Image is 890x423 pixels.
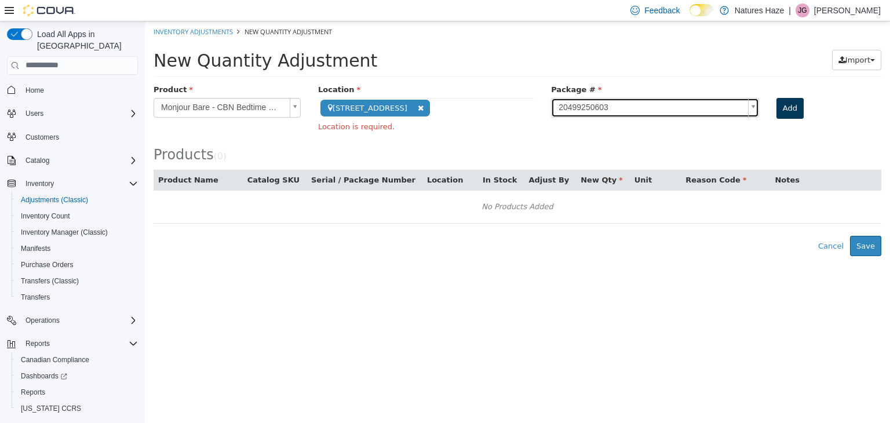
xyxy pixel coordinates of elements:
[690,4,714,16] input: Dark Mode
[632,76,659,97] button: Add
[16,242,55,256] a: Manifests
[2,336,143,352] button: Reports
[12,273,143,289] button: Transfers (Classic)
[2,152,143,169] button: Catalog
[406,76,614,96] a: 20499250603
[25,156,49,165] span: Catalog
[16,353,138,367] span: Canadian Compliance
[12,224,143,240] button: Inventory Manager (Classic)
[490,153,509,165] button: Unit
[21,107,48,121] button: Users
[282,153,320,165] button: Location
[16,385,50,399] a: Reports
[21,337,138,351] span: Reports
[16,402,138,415] span: Washington CCRS
[16,402,86,415] a: [US_STATE] CCRS
[12,257,143,273] button: Purchase Orders
[814,3,881,17] p: [PERSON_NAME]
[9,125,69,141] span: Products
[23,5,75,16] img: Cova
[12,208,143,224] button: Inventory Count
[16,274,138,288] span: Transfers (Classic)
[9,29,232,49] span: New Quantity Adjustment
[16,209,138,223] span: Inventory Count
[21,177,59,191] button: Inventory
[21,404,81,413] span: [US_STATE] CCRS
[25,179,54,188] span: Inventory
[25,133,59,142] span: Customers
[16,274,83,288] a: Transfers (Classic)
[9,76,156,96] a: Monjour Bare - CBN Bedtime Blueberry Lemon Soft Chews - 4pack
[9,6,88,14] a: Inventory Adjustments
[16,369,138,383] span: Dashboards
[16,193,93,207] a: Adjustments (Classic)
[12,192,143,208] button: Adjustments (Classic)
[21,355,89,364] span: Canadian Compliance
[12,400,143,417] button: [US_STATE] CCRS
[21,313,138,327] span: Operations
[705,214,736,235] button: Save
[735,3,785,17] p: Natures Haze
[338,153,374,165] button: In Stock
[16,225,138,239] span: Inventory Manager (Classic)
[16,369,72,383] a: Dashboards
[173,100,389,111] span: Location is required.
[21,228,108,237] span: Inventory Manager (Classic)
[25,339,50,348] span: Reports
[2,129,143,145] button: Customers
[12,289,143,305] button: Transfers
[2,105,143,122] button: Users
[176,78,285,95] span: [STREET_ADDRESS]
[16,177,729,194] div: No Products Added
[406,64,457,72] span: Package #
[72,130,78,140] span: 0
[16,290,138,304] span: Transfers
[16,290,54,304] a: Transfers
[21,195,88,205] span: Adjustments (Classic)
[9,64,48,72] span: Product
[21,177,138,191] span: Inventory
[21,130,64,144] a: Customers
[16,258,138,272] span: Purchase Orders
[16,385,138,399] span: Reports
[12,352,143,368] button: Canadian Compliance
[798,3,807,17] span: JG
[789,3,791,17] p: |
[9,77,140,96] span: Monjour Bare - CBN Bedtime Blueberry Lemon Soft Chews - 4pack
[13,153,76,165] button: Product Name
[21,244,50,253] span: Manifests
[630,153,656,165] button: Notes
[21,313,64,327] button: Operations
[12,368,143,384] a: Dashboards
[16,193,138,207] span: Adjustments (Classic)
[687,28,736,49] button: Import
[21,260,74,269] span: Purchase Orders
[2,176,143,192] button: Inventory
[644,5,680,16] span: Feedback
[541,154,601,163] span: Reason Code
[21,83,49,97] a: Home
[436,154,478,163] span: New Qty
[25,86,44,95] span: Home
[166,153,273,165] button: Serial / Package Number
[2,82,143,99] button: Home
[12,384,143,400] button: Reports
[384,153,426,165] button: Adjust By
[173,64,216,72] span: Location
[796,3,809,17] div: Janet Gilliver
[21,154,54,167] button: Catalog
[16,209,75,223] a: Inventory Count
[21,154,138,167] span: Catalog
[12,240,143,257] button: Manifests
[21,211,70,221] span: Inventory Count
[701,34,725,43] span: Import
[16,242,138,256] span: Manifests
[2,312,143,329] button: Operations
[25,109,43,118] span: Users
[667,214,705,235] button: Cancel
[21,371,67,381] span: Dashboards
[16,225,112,239] a: Inventory Manager (Classic)
[16,353,94,367] a: Canadian Compliance
[21,107,138,121] span: Users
